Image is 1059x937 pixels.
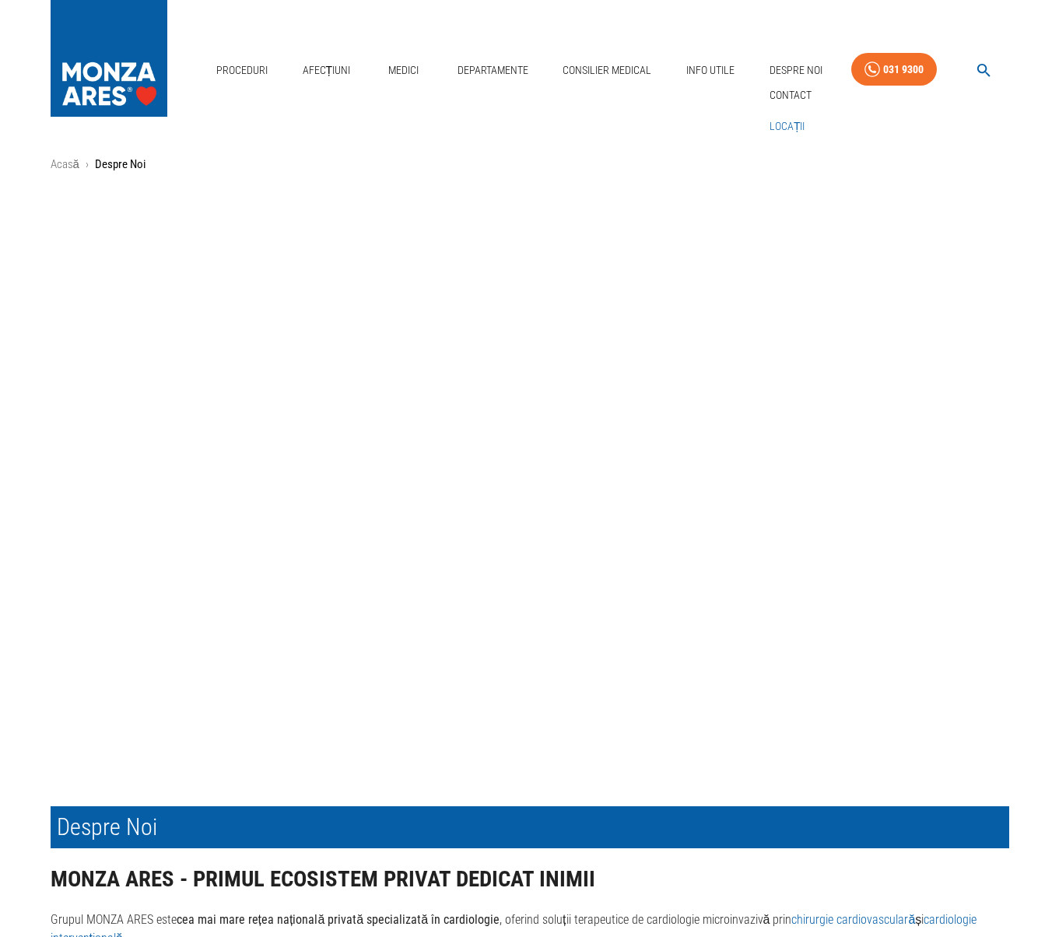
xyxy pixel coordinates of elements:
[766,114,808,139] a: Locații
[451,54,535,86] a: Departamente
[766,82,815,108] a: Contact
[763,54,829,86] a: Despre Noi
[556,54,657,86] a: Consilier Medical
[680,54,741,86] a: Info Utile
[851,53,937,86] a: 031 9300
[210,54,274,86] a: Proceduri
[51,156,1009,174] nav: breadcrumb
[51,157,79,171] a: Acasă
[95,156,146,174] p: Despre Noi
[86,156,89,174] li: ›
[883,60,924,79] div: 031 9300
[51,806,1009,848] h1: Despre Noi
[763,111,818,142] div: Locații
[296,54,357,86] a: Afecțiuni
[763,79,818,111] div: Contact
[763,79,818,142] nav: secondary mailbox folders
[51,867,1009,892] h2: MONZA ARES - PRIMUL ECOSISTEM PRIVAT DEDICAT INIMII
[379,54,429,86] a: Medici
[791,912,915,927] a: chirurgie cardiovasculară
[177,912,500,927] strong: cea mai mare rețea națională privată specializată în cardiologie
